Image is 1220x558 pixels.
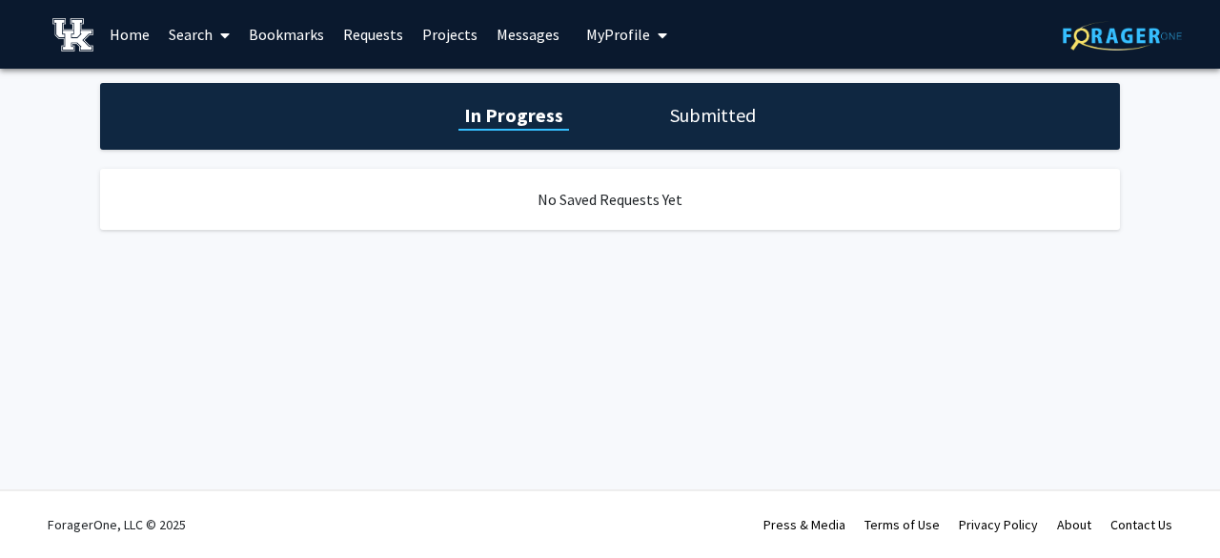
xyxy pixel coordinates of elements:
a: About [1057,516,1091,533]
img: University of Kentucky Logo [52,18,93,52]
div: No Saved Requests Yet [100,169,1120,230]
a: Search [159,1,239,68]
a: Requests [334,1,413,68]
h1: In Progress [458,102,569,129]
a: Press & Media [763,516,845,533]
a: Home [100,1,159,68]
a: Terms of Use [864,516,940,533]
a: Contact Us [1110,516,1172,533]
img: ForagerOne Logo [1063,21,1182,51]
div: ForagerOne, LLC © 2025 [48,491,186,558]
iframe: Chat [14,472,81,544]
a: Bookmarks [239,1,334,68]
h1: Submitted [664,102,762,129]
a: Projects [413,1,487,68]
a: Privacy Policy [959,516,1038,533]
a: Messages [487,1,569,68]
span: My Profile [586,25,650,44]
